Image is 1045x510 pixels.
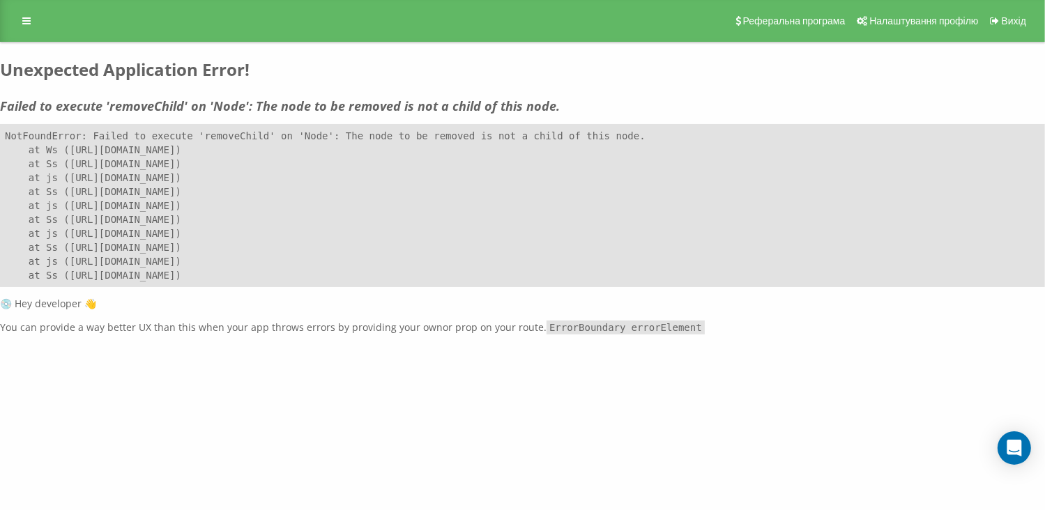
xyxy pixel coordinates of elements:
[743,15,846,26] span: Реферальна програма
[1002,15,1026,26] span: Вихід
[998,431,1031,465] div: Открыть Интерком Мессенджер
[629,320,705,334] code: errorElement
[547,320,629,334] code: ErrorBoundary
[869,15,978,26] span: Налаштування профілю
